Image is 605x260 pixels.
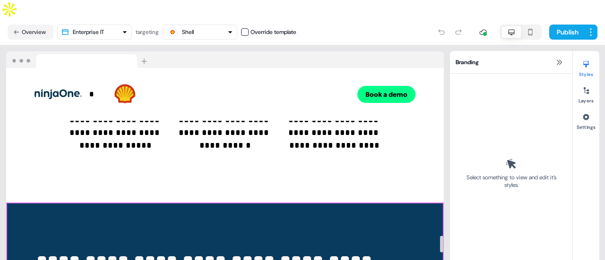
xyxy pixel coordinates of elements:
[573,83,599,104] button: Layers
[463,174,559,189] div: Select something to view and edit it’s styles.
[549,25,584,40] button: Publish
[573,57,599,77] button: Styles
[73,27,104,37] div: Enterprise IT
[136,27,159,37] div: targeting
[251,27,296,37] div: Override template
[450,51,572,74] div: Branding
[182,27,194,37] div: Shell
[357,86,415,103] button: Book a demo
[163,25,237,40] button: Shell
[6,51,151,68] img: Browser topbar
[229,86,415,103] div: Book a demo
[8,25,53,40] button: Overview
[573,109,599,130] button: Settings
